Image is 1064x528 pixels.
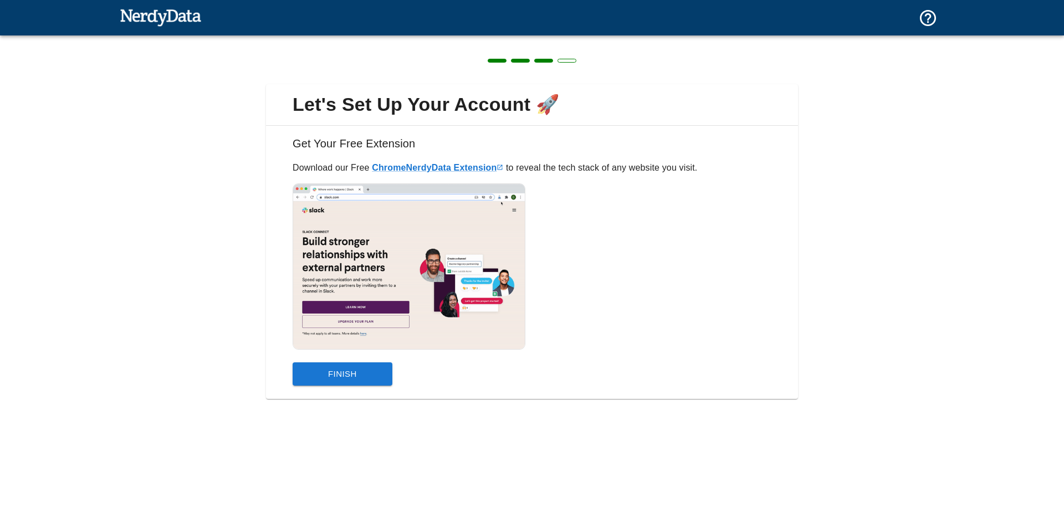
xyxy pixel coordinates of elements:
[293,362,392,386] button: Finish
[912,2,944,34] button: Support and Documentation
[372,163,503,172] a: ChromeNerdyData Extension
[275,135,789,161] h6: Get Your Free Extension
[275,93,789,116] span: Let's Set Up Your Account 🚀
[293,161,771,175] p: Download our Free to reveal the tech stack of any website you visit.
[120,6,201,28] img: NerdyData.com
